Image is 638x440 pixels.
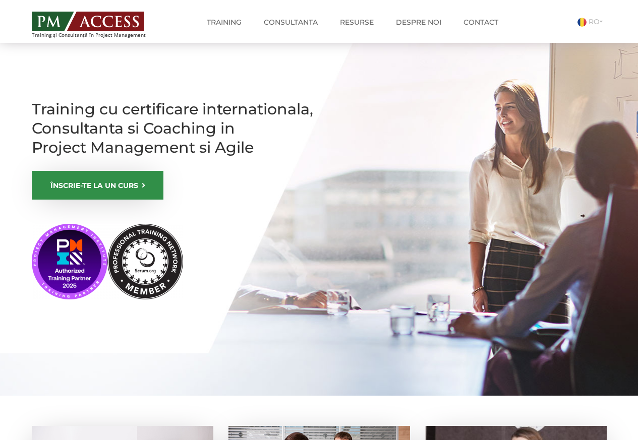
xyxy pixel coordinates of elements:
[32,224,183,299] img: PMI
[332,12,381,32] a: Resurse
[32,12,144,31] img: PM ACCESS - Echipa traineri si consultanti certificati PMP: Narciss Popescu, Mihai Olaru, Monica ...
[199,12,249,32] a: Training
[388,12,449,32] a: Despre noi
[456,12,506,32] a: Contact
[32,32,164,38] span: Training și Consultanță în Project Management
[256,12,325,32] a: Consultanta
[32,171,163,200] a: ÎNSCRIE-TE LA UN CURS
[32,9,164,38] a: Training și Consultanță în Project Management
[32,100,314,157] h1: Training cu certificare internationala, Consultanta si Coaching in Project Management si Agile
[577,17,607,26] a: RO
[577,18,587,27] img: Romana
